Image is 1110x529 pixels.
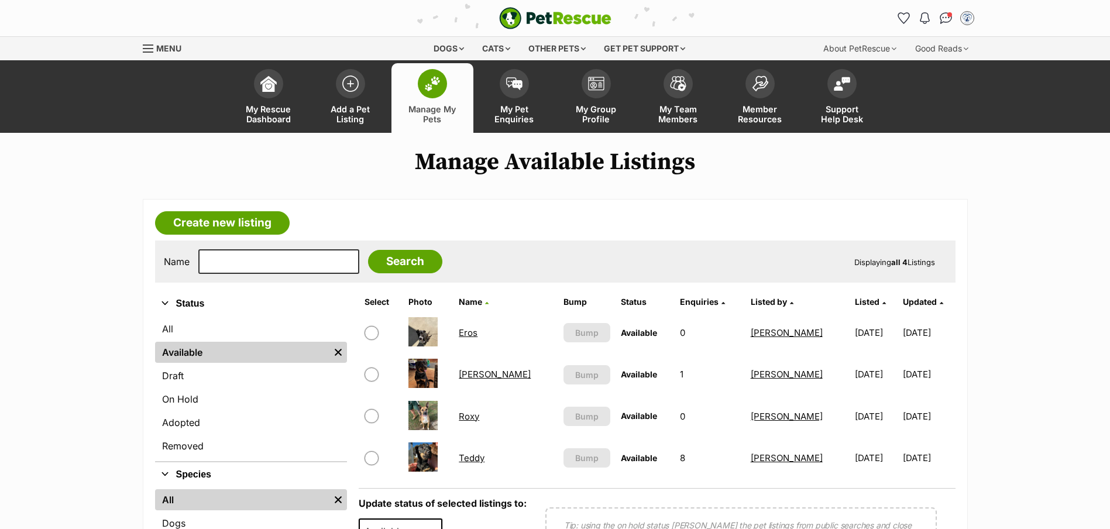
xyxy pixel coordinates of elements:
[242,104,295,124] span: My Rescue Dashboard
[621,369,657,379] span: Available
[751,297,793,307] a: Listed by
[164,256,190,267] label: Name
[155,211,290,235] a: Create new listing
[155,318,347,339] a: All
[563,407,611,426] button: Bump
[324,104,377,124] span: Add a Pet Listing
[680,297,719,307] span: translation missing: en.admin.listings.index.attributes.enquiries
[895,9,977,28] ul: Account quick links
[621,453,657,463] span: Available
[719,63,801,133] a: Member Resources
[459,452,484,463] a: Teddy
[404,293,453,311] th: Photo
[359,497,527,509] label: Update status of selected listings to:
[228,63,310,133] a: My Rescue Dashboard
[675,396,744,437] td: 0
[499,7,611,29] a: PetRescue
[520,37,594,60] div: Other pets
[143,37,190,58] a: Menu
[907,37,977,60] div: Good Reads
[156,43,181,53] span: Menu
[575,369,599,381] span: Bump
[506,77,523,90] img: pet-enquiries-icon-7e3ad2cf08bfb03b45e93fb7055b45f3efa6380592205ae92323e6603595dc1f.svg
[670,76,686,91] img: team-members-icon-5396bd8760b3fe7c0b43da4ab00e1e3bb1a5d9ba89233759b79545d2d3fc5d0d.svg
[575,327,599,339] span: Bump
[850,312,902,353] td: [DATE]
[903,438,954,478] td: [DATE]
[903,354,954,394] td: [DATE]
[360,293,403,311] th: Select
[850,438,902,478] td: [DATE]
[855,297,879,307] span: Listed
[903,297,943,307] a: Updated
[310,63,391,133] a: Add a Pet Listing
[937,9,956,28] a: Conversations
[575,452,599,464] span: Bump
[751,297,787,307] span: Listed by
[916,9,934,28] button: Notifications
[575,410,599,422] span: Bump
[555,63,637,133] a: My Group Profile
[961,12,973,24] img: Lorene Cross profile pic
[563,448,611,468] button: Bump
[752,75,768,91] img: member-resources-icon-8e73f808a243e03378d46382f2149f9095a855e16c252ad45f914b54edf8863c.svg
[675,354,744,394] td: 1
[675,438,744,478] td: 8
[155,435,347,456] a: Removed
[260,75,277,92] img: dashboard-icon-eb2f2d2d3e046f16d808141f083e7271f6b2e854fb5c12c21221c1fb7104beca.svg
[155,389,347,410] a: On Hold
[854,257,935,267] span: Displaying Listings
[459,411,479,422] a: Roxy
[563,365,611,384] button: Bump
[329,342,347,363] a: Remove filter
[734,104,786,124] span: Member Resources
[342,75,359,92] img: add-pet-listing-icon-0afa8454b4691262ce3f59096e99ab1cd57d4a30225e0717b998d2c9b9846f56.svg
[459,369,531,380] a: [PERSON_NAME]
[155,316,347,461] div: Status
[596,37,693,60] div: Get pet support
[563,323,611,342] button: Bump
[155,467,347,482] button: Species
[751,369,823,380] a: [PERSON_NAME]
[570,104,623,124] span: My Group Profile
[155,412,347,433] a: Adopted
[406,104,459,124] span: Manage My Pets
[680,297,725,307] a: Enquiries
[499,7,611,29] img: logo-e224e6f780fb5917bec1dbf3a21bbac754714ae5b6737aabdf751b685950b380.svg
[368,250,442,273] input: Search
[895,9,913,28] a: Favourites
[816,104,868,124] span: Support Help Desk
[675,312,744,353] td: 0
[801,63,883,133] a: Support Help Desk
[621,411,657,421] span: Available
[891,257,908,267] strong: all 4
[855,297,886,307] a: Listed
[588,77,604,91] img: group-profile-icon-3fa3cf56718a62981997c0bc7e787c4b2cf8bcc04b72c1350f741eb67cf2f40e.svg
[903,297,937,307] span: Updated
[559,293,616,311] th: Bump
[155,342,329,363] a: Available
[425,37,472,60] div: Dogs
[329,489,347,510] a: Remove filter
[459,327,477,338] a: Eros
[459,297,482,307] span: Name
[652,104,705,124] span: My Team Members
[834,77,850,91] img: help-desk-icon-fdf02630f3aa405de69fd3d07c3f3aa587a6932b1a1747fa1d2bba05be0121f9.svg
[850,354,902,394] td: [DATE]
[903,396,954,437] td: [DATE]
[621,328,657,338] span: Available
[958,9,977,28] button: My account
[155,489,329,510] a: All
[903,312,954,353] td: [DATE]
[751,411,823,422] a: [PERSON_NAME]
[850,396,902,437] td: [DATE]
[473,63,555,133] a: My Pet Enquiries
[616,293,674,311] th: Status
[920,12,929,24] img: notifications-46538b983faf8c2785f20acdc204bb7945ddae34d4c08c2a6579f10ce5e182be.svg
[940,12,952,24] img: chat-41dd97257d64d25036548639549fe6c8038ab92f7586957e7f3b1b290dea8141.svg
[459,297,489,307] a: Name
[751,327,823,338] a: [PERSON_NAME]
[815,37,905,60] div: About PetRescue
[488,104,541,124] span: My Pet Enquiries
[424,76,441,91] img: manage-my-pets-icon-02211641906a0b7f246fdf0571729dbe1e7629f14944591b6c1af311fb30b64b.svg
